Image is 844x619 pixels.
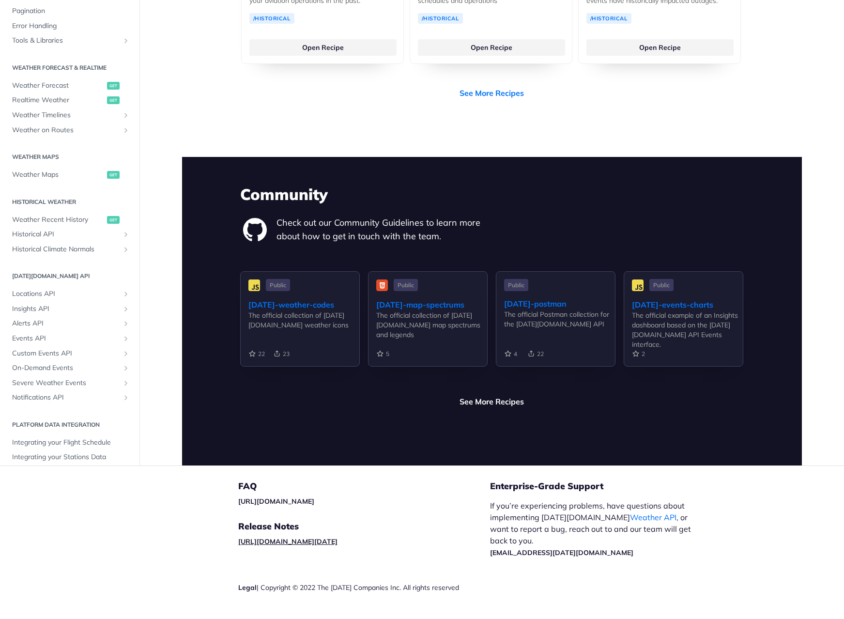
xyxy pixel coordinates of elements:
[12,95,105,105] span: Realtime Weather
[460,87,524,99] a: See More Recipes
[12,438,130,448] span: Integrating your Flight Schedule
[12,363,120,373] span: On-Demand Events
[122,290,130,298] button: Show subpages for Locations API
[418,13,463,24] a: /Historical
[504,298,615,309] div: [DATE]-postman
[12,378,120,388] span: Severe Weather Events
[490,500,701,558] p: If you’re experiencing problems, have questions about implementing [DATE][DOMAIN_NAME] , or want ...
[266,279,290,291] span: Public
[7,93,132,108] a: Realtime Weatherget
[368,271,488,382] a: Public [DATE]-map-spectrums The official collection of [DATE][DOMAIN_NAME] map spectrums and legends
[7,272,132,280] h2: [DATE][DOMAIN_NAME] API
[7,153,132,161] h2: Weather Maps
[238,521,490,532] h5: Release Notes
[376,310,487,340] div: The official collection of [DATE][DOMAIN_NAME] map spectrums and legends
[12,110,120,120] span: Weather Timelines
[12,289,120,299] span: Locations API
[504,309,615,329] div: The official Postman collection for the [DATE][DOMAIN_NAME] API
[496,271,615,382] a: Public [DATE]-postman The official Postman collection for the [DATE][DOMAIN_NAME] API
[7,123,132,137] a: Weather on RoutesShow subpages for Weather on Routes
[122,379,130,387] button: Show subpages for Severe Weather Events
[7,361,132,375] a: On-Demand EventsShow subpages for On-Demand Events
[7,450,132,464] a: Integrating your Stations Data
[7,212,132,227] a: Weather Recent Historyget
[586,39,734,56] a: Open Recipe
[122,111,130,119] button: Show subpages for Weather Timelines
[249,39,397,56] a: Open Recipe
[7,242,132,257] a: Historical Climate NormalsShow subpages for Historical Climate Normals
[240,271,360,382] a: Public [DATE]-weather-codes The official collection of [DATE][DOMAIN_NAME] weather icons
[630,512,676,522] a: Weather API
[238,497,314,506] a: [URL][DOMAIN_NAME]
[12,6,130,16] span: Pagination
[7,376,132,390] a: Severe Weather EventsShow subpages for Severe Weather Events
[460,396,524,407] a: See More Recipes
[122,246,130,253] button: Show subpages for Historical Climate Normals
[122,126,130,134] button: Show subpages for Weather on Routes
[12,393,120,402] span: Notifications API
[12,349,120,358] span: Custom Events API
[12,81,105,91] span: Weather Forecast
[122,37,130,45] button: Show subpages for Tools & Libraries
[649,279,674,291] span: Public
[248,299,359,310] div: [DATE]-weather-codes
[7,168,132,182] a: Weather Mapsget
[12,245,120,254] span: Historical Climate Normals
[238,583,257,592] a: Legal
[12,452,130,462] span: Integrating your Stations Data
[107,216,120,223] span: get
[7,78,132,93] a: Weather Forecastget
[107,96,120,104] span: get
[122,350,130,357] button: Show subpages for Custom Events API
[7,465,132,480] a: Integrating your Assets
[624,271,743,382] a: Public [DATE]-events-charts The official example of an Insights dashboard based on the [DATE][DOM...
[7,346,132,361] a: Custom Events APIShow subpages for Custom Events API
[7,19,132,33] a: Error Handling
[248,310,359,330] div: The official collection of [DATE][DOMAIN_NAME] weather icons
[504,279,528,291] span: Public
[632,310,743,349] div: The official example of an Insights dashboard based on the [DATE][DOMAIN_NAME] API Events interface.
[7,390,132,405] a: Notifications APIShow subpages for Notifications API
[12,230,120,239] span: Historical API
[7,420,132,429] h2: Platform DATA integration
[12,304,120,314] span: Insights API
[107,82,120,90] span: get
[12,125,120,135] span: Weather on Routes
[7,108,132,123] a: Weather TimelinesShow subpages for Weather Timelines
[586,13,631,24] a: /Historical
[240,184,744,205] h3: Community
[7,63,132,72] h2: Weather Forecast & realtime
[238,537,338,546] a: [URL][DOMAIN_NAME][DATE]
[7,4,132,18] a: Pagination
[7,33,132,48] a: Tools & LibrariesShow subpages for Tools & Libraries
[122,305,130,313] button: Show subpages for Insights API
[12,319,120,328] span: Alerts API
[122,364,130,372] button: Show subpages for On-Demand Events
[249,13,294,24] a: /Historical
[7,435,132,450] a: Integrating your Flight Schedule
[490,480,717,492] h5: Enterprise-Grade Support
[7,287,132,301] a: Locations APIShow subpages for Locations API
[632,299,743,310] div: [DATE]-events-charts
[122,394,130,402] button: Show subpages for Notifications API
[107,171,120,179] span: get
[12,215,105,224] span: Weather Recent History
[394,279,418,291] span: Public
[418,39,565,56] a: Open Recipe
[122,320,130,327] button: Show subpages for Alerts API
[122,231,130,238] button: Show subpages for Historical API
[7,302,132,316] a: Insights APIShow subpages for Insights API
[12,21,130,31] span: Error Handling
[238,583,490,592] div: | Copyright © 2022 The [DATE] Companies Inc. All rights reserved
[12,334,120,343] span: Events API
[7,197,132,206] h2: Historical Weather
[7,227,132,242] a: Historical APIShow subpages for Historical API
[12,170,105,180] span: Weather Maps
[7,331,132,346] a: Events APIShow subpages for Events API
[490,548,633,557] a: [EMAIL_ADDRESS][DATE][DOMAIN_NAME]
[12,36,120,46] span: Tools & Libraries
[122,335,130,342] button: Show subpages for Events API
[7,316,132,331] a: Alerts APIShow subpages for Alerts API
[376,299,487,310] div: [DATE]-map-spectrums
[276,216,492,243] p: Check out our Community Guidelines to learn more about how to get in touch with the team.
